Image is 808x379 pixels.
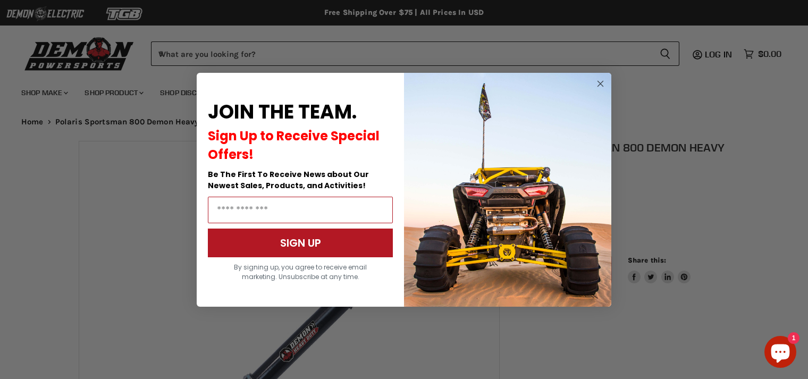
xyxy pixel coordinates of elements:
img: a9095488-b6e7-41ba-879d-588abfab540b.jpeg [404,73,611,307]
span: Be The First To Receive News about Our Newest Sales, Products, and Activities! [208,169,369,191]
button: SIGN UP [208,229,393,257]
span: By signing up, you agree to receive email marketing. Unsubscribe at any time. [234,263,367,281]
span: Sign Up to Receive Special Offers! [208,127,380,163]
inbox-online-store-chat: Shopify online store chat [761,336,799,370]
button: Close dialog [594,77,607,90]
input: Email Address [208,197,393,223]
span: JOIN THE TEAM. [208,98,357,125]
